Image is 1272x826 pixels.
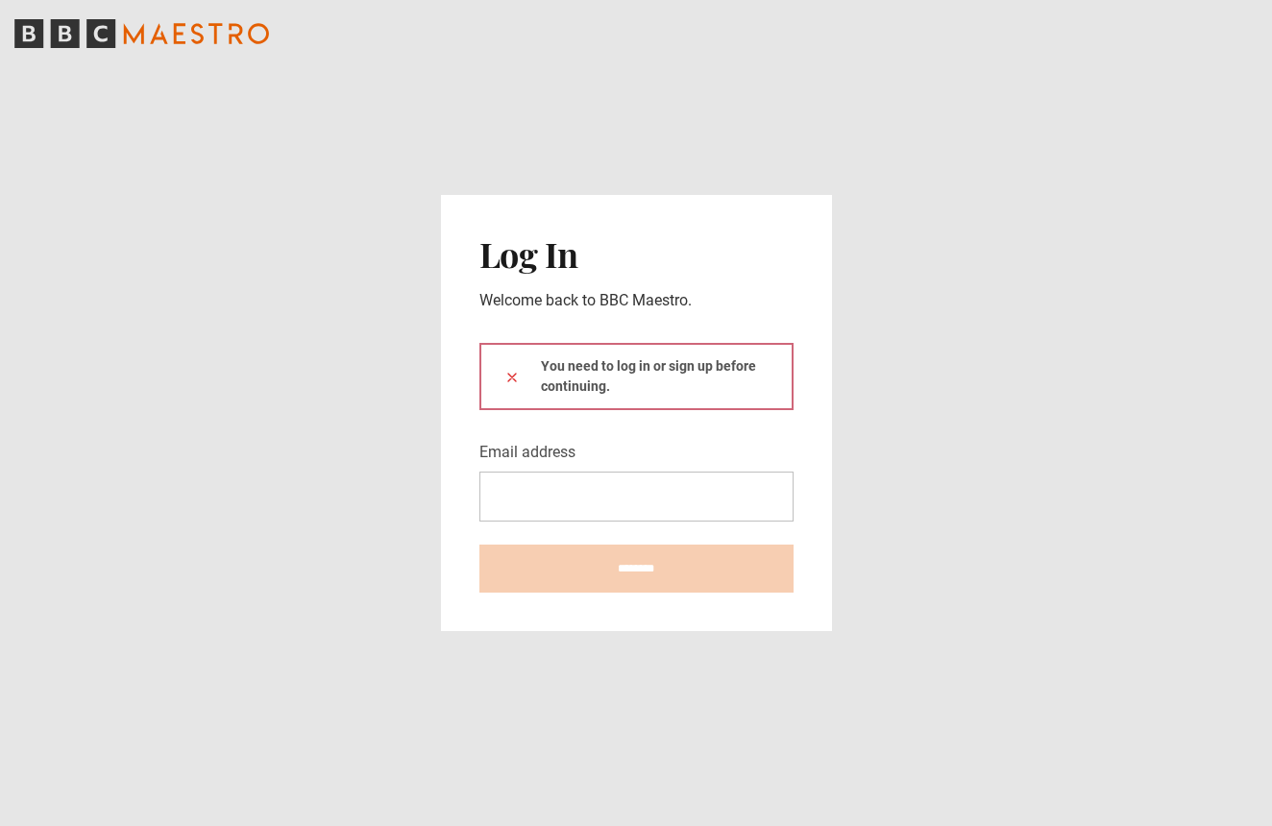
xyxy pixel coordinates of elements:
[14,19,269,48] svg: BBC Maestro
[479,343,794,410] div: You need to log in or sign up before continuing.
[479,441,575,464] label: Email address
[479,289,794,312] p: Welcome back to BBC Maestro.
[479,233,794,274] h2: Log In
